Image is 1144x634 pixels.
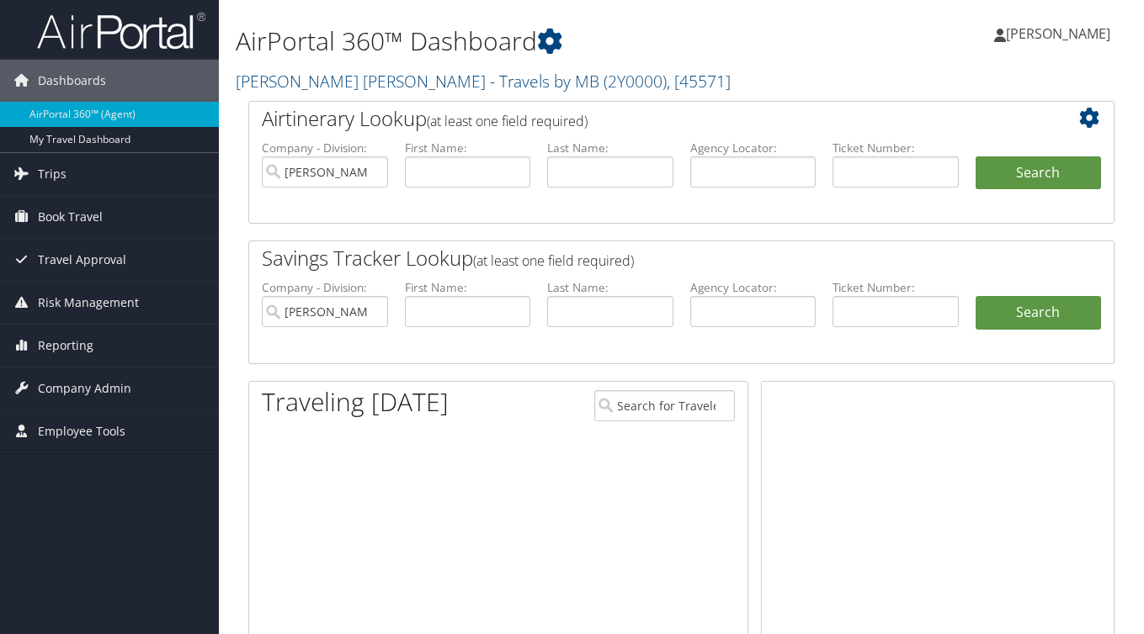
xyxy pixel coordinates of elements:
label: First Name: [405,140,531,156]
span: [PERSON_NAME] [1006,24,1110,43]
label: Company - Division: [262,140,388,156]
label: Ticket Number: [833,140,959,156]
label: Agency Locator: [690,279,817,296]
input: Search for Traveler [594,390,735,421]
label: First Name: [405,279,531,296]
input: search accounts [262,296,388,327]
a: Search [976,296,1102,330]
h1: Traveling [DATE] [262,384,449,420]
span: Company Admin [38,367,131,409]
span: Risk Management [38,282,139,324]
span: (at least one field required) [427,112,588,130]
label: Company - Division: [262,279,388,296]
button: Search [976,156,1102,190]
span: Trips [38,153,67,195]
span: Employee Tools [38,410,125,452]
span: Reporting [38,325,93,367]
label: Agency Locator: [690,140,817,156]
label: Last Name: [547,140,673,156]
label: Last Name: [547,279,673,296]
h1: AirPortal 360™ Dashboard [236,24,830,59]
span: Book Travel [38,196,103,238]
span: Dashboards [38,60,106,102]
span: , [ 45571 ] [667,70,731,92]
a: [PERSON_NAME] [994,8,1127,59]
span: ( 2Y0000 ) [604,70,667,92]
a: [PERSON_NAME] [PERSON_NAME] - Travels by MB [236,70,731,92]
h2: Savings Tracker Lookup [262,244,1029,272]
h2: Airtinerary Lookup [262,104,1029,133]
img: airportal-logo.png [37,11,205,50]
span: Travel Approval [38,239,126,281]
span: (at least one field required) [473,251,634,270]
label: Ticket Number: [833,279,959,296]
